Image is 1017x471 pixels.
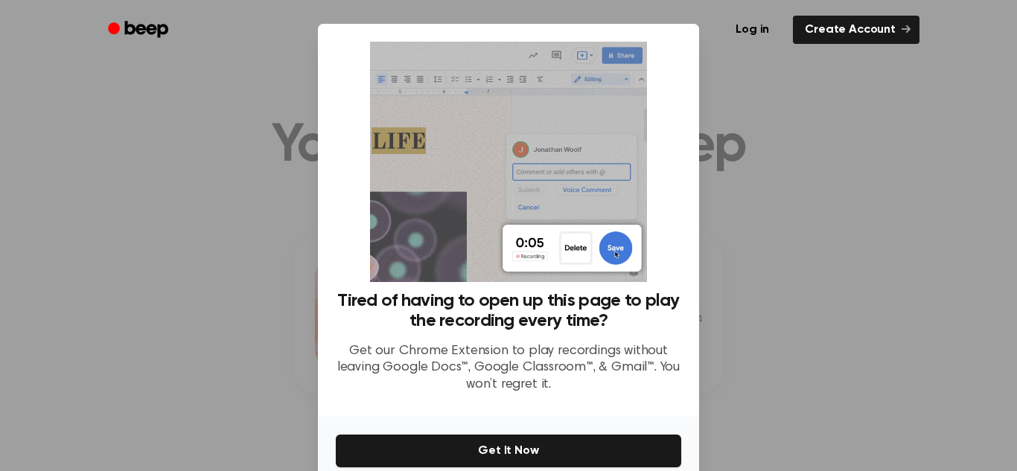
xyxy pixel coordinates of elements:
[336,291,681,331] h3: Tired of having to open up this page to play the recording every time?
[336,343,681,394] p: Get our Chrome Extension to play recordings without leaving Google Docs™, Google Classroom™, & Gm...
[793,16,919,44] a: Create Account
[98,16,182,45] a: Beep
[336,435,681,467] button: Get It Now
[721,13,784,47] a: Log in
[370,42,646,282] img: Beep extension in action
